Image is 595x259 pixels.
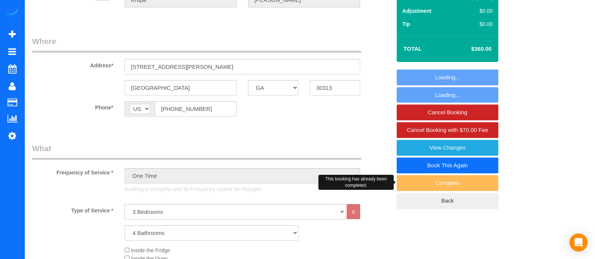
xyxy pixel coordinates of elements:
[26,59,119,69] label: Address*
[397,140,498,156] a: View Changes
[32,143,361,160] legend: What
[26,101,119,111] label: Phone*
[125,80,237,95] input: City*
[397,105,498,120] a: Cancel Booking
[397,158,498,173] a: Book This Again
[458,7,493,15] div: $0.00
[407,127,488,133] span: Cancel Booking with $70.00 Fee
[318,175,394,190] div: This booking has already been completed.
[32,36,361,53] legend: Where
[569,233,587,251] div: Open Intercom Messenger
[125,185,360,193] p: Booking is complete and its Frequency cannot be changed
[310,80,360,95] input: Zip Code*
[403,45,422,52] strong: Total
[402,7,431,15] label: Adjustment
[449,46,492,52] h4: $360.00
[26,204,119,214] label: Type of Service *
[397,193,498,209] a: Back
[458,20,493,28] div: $0.00
[397,122,498,138] a: Cancel Booking with $70.00 Fee
[26,166,119,176] label: Frequency of Service *
[402,20,410,28] label: Tip
[131,247,170,253] span: Inside the Fridge
[5,8,20,18] img: Automaid Logo
[155,101,237,117] input: Phone*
